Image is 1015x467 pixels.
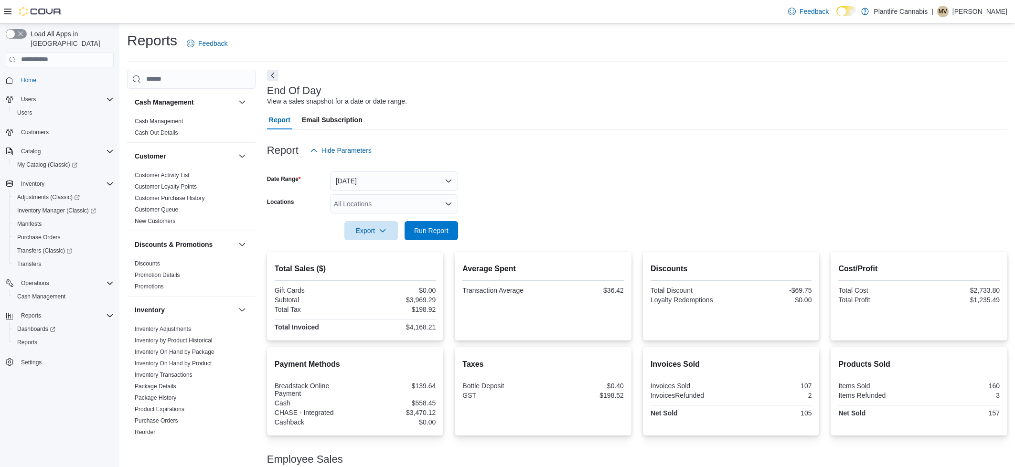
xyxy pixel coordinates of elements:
[135,172,190,179] a: Customer Activity List
[2,177,118,191] button: Inventory
[17,146,44,157] button: Catalog
[357,287,436,294] div: $0.00
[937,6,949,17] div: Michael Vincent
[21,312,41,319] span: Reports
[275,323,319,331] strong: Total Invoiced
[921,392,1000,399] div: 3
[13,107,36,118] a: Users
[135,428,155,436] span: Reorder
[10,244,118,257] a: Transfers (Classic)
[135,382,176,390] span: Package Details
[21,180,44,188] span: Inventory
[2,309,118,322] button: Reports
[19,7,62,16] img: Cova
[135,305,165,315] h3: Inventory
[17,109,32,117] span: Users
[21,148,41,155] span: Catalog
[17,127,53,138] a: Customers
[275,399,353,407] div: Cash
[135,348,214,356] span: Inventory On Hand by Package
[13,205,114,216] span: Inventory Manager (Classic)
[13,159,81,170] a: My Catalog (Classic)
[17,310,114,321] span: Reports
[236,239,248,250] button: Discounts & Promotions
[135,283,164,290] span: Promotions
[414,226,449,235] span: Run Report
[838,287,917,294] div: Total Cost
[10,257,118,271] button: Transfers
[127,323,256,453] div: Inventory
[2,276,118,290] button: Operations
[733,287,812,294] div: -$69.75
[135,217,175,225] span: New Customers
[275,296,353,304] div: Subtotal
[321,146,372,155] span: Hide Parameters
[733,392,812,399] div: 2
[651,296,729,304] div: Loyalty Redemptions
[545,392,624,399] div: $198.52
[17,178,48,190] button: Inventory
[13,258,114,270] span: Transfers
[800,7,829,16] span: Feedback
[462,287,541,294] div: Transaction Average
[267,198,294,206] label: Locations
[13,337,41,348] a: Reports
[21,128,49,136] span: Customers
[17,74,114,86] span: Home
[17,193,80,201] span: Adjustments (Classic)
[135,371,192,378] a: Inventory Transactions
[135,360,212,367] span: Inventory On Hand by Product
[236,150,248,162] button: Customer
[344,221,398,240] button: Export
[236,304,248,316] button: Inventory
[17,207,96,214] span: Inventory Manager (Classic)
[651,287,729,294] div: Total Discount
[135,218,175,224] a: New Customers
[733,296,812,304] div: $0.00
[13,232,114,243] span: Purchase Orders
[939,6,947,17] span: MV
[921,296,1000,304] div: $1,235.49
[651,382,729,390] div: Invoices Sold
[10,322,118,336] a: Dashboards
[17,277,114,289] span: Operations
[135,305,235,315] button: Inventory
[236,96,248,108] button: Cash Management
[462,263,624,275] h2: Average Spent
[10,204,118,217] a: Inventory Manager (Classic)
[135,206,178,213] span: Customer Queue
[275,359,436,370] h2: Payment Methods
[135,417,178,424] a: Purchase Orders
[2,93,118,106] button: Users
[838,392,917,399] div: Items Refunded
[357,323,436,331] div: $4,168.21
[13,218,45,230] a: Manifests
[17,161,77,169] span: My Catalog (Classic)
[357,296,436,304] div: $3,969.29
[17,233,61,241] span: Purchase Orders
[10,336,118,349] button: Reports
[135,371,192,379] span: Inventory Transactions
[836,16,837,17] span: Dark Mode
[13,323,114,335] span: Dashboards
[357,306,436,313] div: $198.92
[17,247,72,255] span: Transfers (Classic)
[275,287,353,294] div: Gift Cards
[135,271,180,279] span: Promotion Details
[545,287,624,294] div: $36.42
[135,206,178,213] a: Customer Queue
[357,418,436,426] div: $0.00
[135,183,197,190] a: Customer Loyalty Points
[17,94,114,105] span: Users
[135,349,214,355] a: Inventory On Hand by Package
[6,69,114,394] nav: Complex example
[10,231,118,244] button: Purchase Orders
[183,34,231,53] a: Feedback
[21,96,36,103] span: Users
[838,409,865,417] strong: Net Sold
[931,6,933,17] p: |
[127,116,256,142] div: Cash Management
[17,325,55,333] span: Dashboards
[21,279,49,287] span: Operations
[17,310,45,321] button: Reports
